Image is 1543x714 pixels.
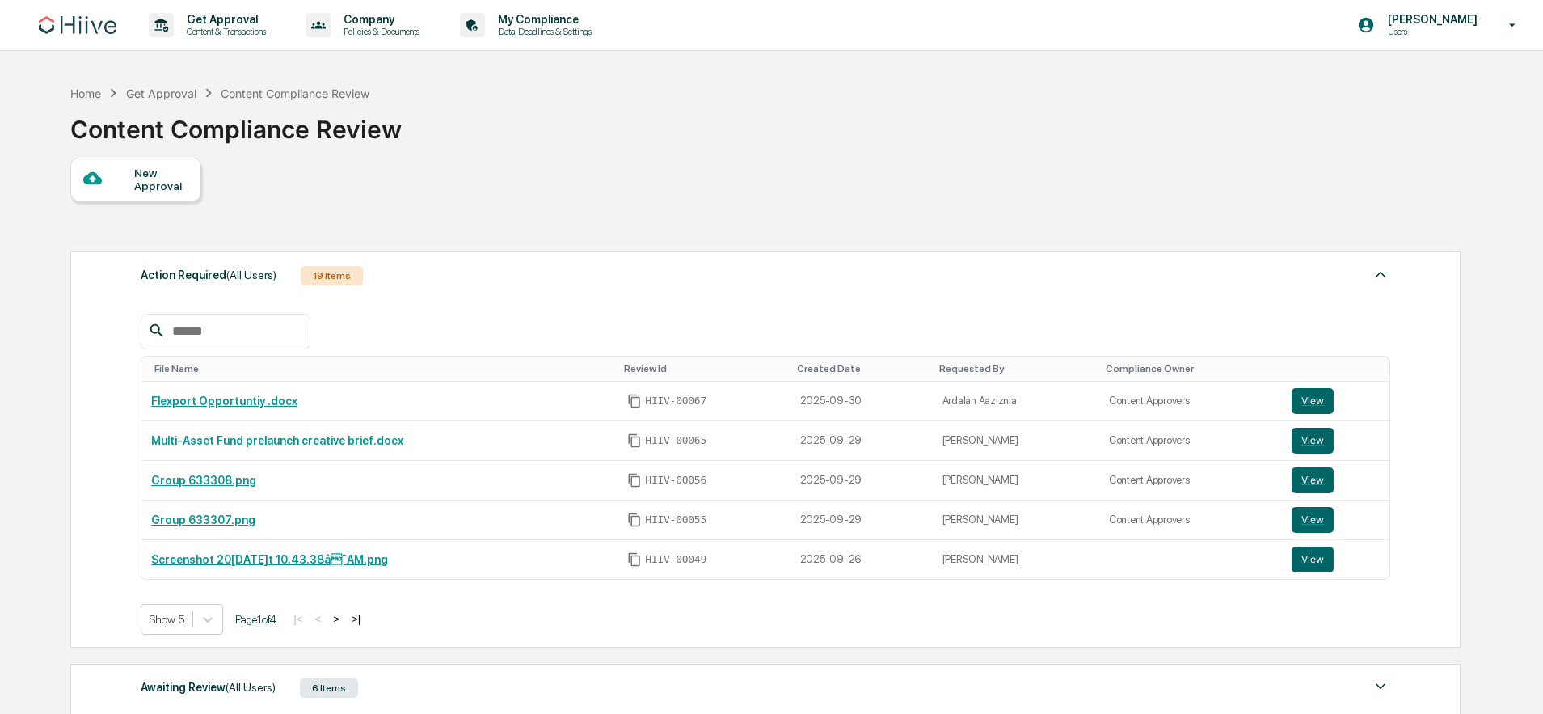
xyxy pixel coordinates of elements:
td: [PERSON_NAME] [933,461,1099,501]
div: 19 Items [301,266,363,285]
td: [PERSON_NAME] [933,421,1099,461]
span: Copy Id [627,513,642,527]
span: Page 1 of 4 [235,613,276,626]
p: Company [331,13,428,26]
span: HIIV-00065 [645,434,706,447]
img: logo [39,16,116,34]
td: 2025-09-29 [790,501,933,540]
td: [PERSON_NAME] [933,540,1099,579]
p: Policies & Documents [331,26,428,37]
span: HIIV-00049 [645,553,706,566]
button: |< [289,612,307,626]
span: Copy Id [627,433,642,448]
td: 2025-09-26 [790,540,933,579]
div: Content Compliance Review [221,87,369,100]
div: Action Required [141,264,276,285]
div: Content Compliance Review [70,102,402,144]
a: Multi-Asset Fund prelaunch creative brief.docx [151,434,403,447]
div: Toggle SortBy [1295,363,1383,374]
p: Data, Deadlines & Settings [485,26,600,37]
span: HIIV-00056 [645,474,706,487]
td: Ardalan Aaziznia [933,382,1099,421]
button: View [1292,507,1334,533]
div: Home [70,87,101,100]
a: Group 633308.png [151,474,256,487]
button: > [328,612,344,626]
div: Toggle SortBy [624,363,783,374]
div: Toggle SortBy [1106,363,1275,374]
td: Content Approvers [1099,501,1282,540]
td: Content Approvers [1099,461,1282,501]
div: Toggle SortBy [154,363,611,374]
p: Content & Transactions [174,26,274,37]
td: 2025-09-29 [790,421,933,461]
a: Screenshot 20[DATE]t 10.43.38â¯AM.png [151,553,388,566]
p: My Compliance [485,13,600,26]
div: New Approval [134,167,188,192]
div: Toggle SortBy [797,363,926,374]
div: Awaiting Review [141,677,276,698]
p: Get Approval [174,13,274,26]
td: 2025-09-30 [790,382,933,421]
span: HIIV-00067 [645,395,706,408]
a: View [1292,547,1380,572]
td: Content Approvers [1099,421,1282,461]
span: Copy Id [627,552,642,567]
div: 6 Items [300,678,358,698]
a: View [1292,507,1380,533]
a: View [1292,467,1380,493]
button: View [1292,467,1334,493]
td: 2025-09-29 [790,461,933,501]
div: Toggle SortBy [939,363,1093,374]
button: View [1292,547,1334,572]
a: View [1292,428,1380,454]
div: Get Approval [126,87,196,100]
button: View [1292,428,1334,454]
span: Copy Id [627,394,642,408]
button: View [1292,388,1334,414]
a: Group 633307.png [151,513,255,526]
p: [PERSON_NAME] [1375,13,1486,26]
button: < [310,612,326,626]
a: Flexport Opportuntiy .docx [151,395,297,408]
span: (All Users) [226,681,276,694]
iframe: Open customer support [1491,661,1535,704]
img: caret [1371,264,1390,284]
span: HIIV-00055 [645,513,706,526]
p: Users [1375,26,1486,37]
img: caret [1371,677,1390,696]
a: View [1292,388,1380,414]
span: Copy Id [627,473,642,488]
button: >| [347,612,365,626]
span: (All Users) [226,268,276,281]
td: Content Approvers [1099,382,1282,421]
td: [PERSON_NAME] [933,501,1099,540]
